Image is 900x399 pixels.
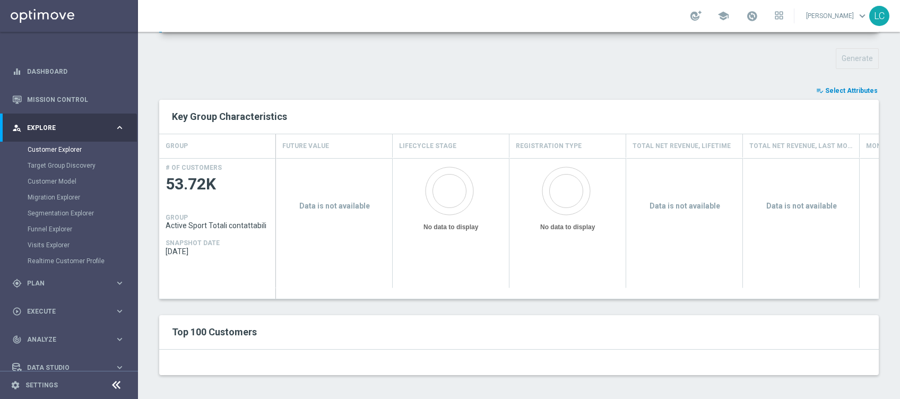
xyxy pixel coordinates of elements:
a: Dashboard [27,57,125,85]
i: gps_fixed [12,279,22,288]
h3: Data is not available [633,201,737,211]
button: person_search Explore keyboard_arrow_right [12,124,125,132]
a: Migration Explorer [28,193,110,202]
div: Analyze [12,335,115,344]
span: Plan [27,280,115,287]
span: Active Sport Totali contattabili [166,221,270,230]
i: keyboard_arrow_right [115,278,125,288]
a: Customer Model [28,177,110,186]
span: Explore [27,125,115,131]
button: playlist_add_check Select Attributes [815,85,879,97]
div: Segmentation Explorer [28,205,137,221]
div: Explore [12,123,115,133]
span: 2025-08-30 [166,247,270,256]
div: Migration Explorer [28,189,137,205]
button: track_changes Analyze keyboard_arrow_right [12,335,125,344]
div: Target Group Discovery [28,158,137,174]
a: Segmentation Explorer [28,209,110,218]
h3: Data is not available [749,201,853,211]
a: Settings [25,382,58,388]
a: Visits Explorer [28,241,110,249]
h4: Total Net Revenue, Last Month [749,137,853,155]
a: Realtime Customer Profile [28,257,110,265]
div: Press SPACE to select this row. [159,158,276,288]
i: person_search [12,123,22,133]
i: settings [11,380,20,390]
div: Funnel Explorer [28,221,137,237]
a: Mission Control [27,85,125,114]
div: Realtime Customer Profile [28,253,137,269]
div: Dashboard [12,57,125,85]
span: Analyze [27,336,115,343]
h2: Key Group Characteristics [172,110,866,123]
span: Select Attributes [825,87,878,94]
h4: # OF CUSTOMERS [166,164,222,171]
a: Funnel Explorer [28,225,110,233]
div: Data Studio [12,363,115,372]
h4: GROUP [166,214,188,221]
span: Data Studio [27,365,115,371]
span: Execute [27,308,115,315]
h3: Data is not available [282,201,386,211]
h2: Top 100 Customers [172,326,570,339]
div: Customer Explorer [28,142,137,158]
button: Mission Control [12,96,125,104]
div: Visits Explorer [28,237,137,253]
div: Mission Control [12,85,125,114]
div: Plan [12,279,115,288]
i: keyboard_arrow_right [115,123,125,133]
h4: Lifecycle Stage [399,137,456,155]
text: No data to display [540,223,595,231]
h4: SNAPSHOT DATE [166,239,220,247]
i: keyboard_arrow_right [115,306,125,316]
i: keyboard_arrow_right [115,362,125,372]
a: [PERSON_NAME]keyboard_arrow_down [805,8,869,24]
h4: GROUP [166,137,188,155]
i: keyboard_arrow_right [115,334,125,344]
h4: Future Value [282,137,329,155]
span: keyboard_arrow_down [856,10,868,22]
i: playlist_add_check [816,87,824,94]
h4: Total Net Revenue, Lifetime [633,137,731,155]
span: school [717,10,729,22]
h4: Registration Type [516,137,582,155]
button: Data Studio keyboard_arrow_right [12,363,125,372]
a: Customer Explorer [28,145,110,154]
div: Execute [12,307,115,316]
i: equalizer [12,67,22,76]
button: gps_fixed Plan keyboard_arrow_right [12,279,125,288]
span: 53.72K [166,174,270,195]
button: equalizer Dashboard [12,67,125,76]
div: Customer Model [28,174,137,189]
button: play_circle_outline Execute keyboard_arrow_right [12,307,125,316]
i: play_circle_outline [12,307,22,316]
div: LC [869,6,889,26]
text: No data to display [423,223,479,231]
button: Generate [836,48,879,69]
i: track_changes [12,335,22,344]
a: Target Group Discovery [28,161,110,170]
